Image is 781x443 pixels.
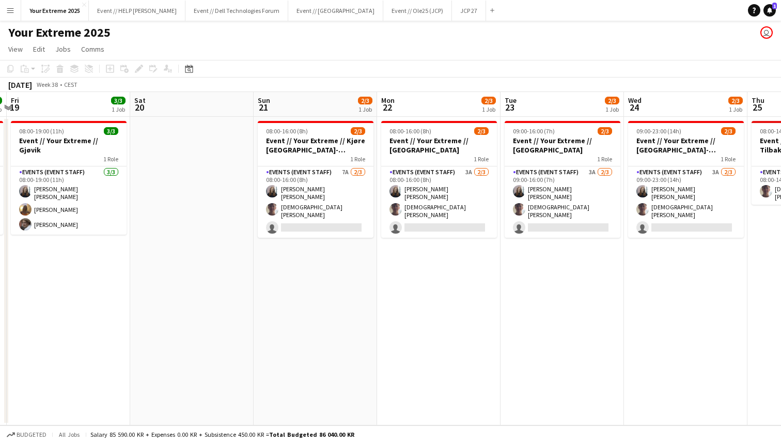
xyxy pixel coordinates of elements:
button: Event // HELP [PERSON_NAME] [89,1,185,21]
app-job-card: 09:00-23:00 (14h)2/3Event // Your Extreme // [GEOGRAPHIC_DATA]-[GEOGRAPHIC_DATA]1 RoleEvents (Eve... [628,121,744,238]
app-card-role: Events (Event Staff)3/308:00-19:00 (11h)[PERSON_NAME] [PERSON_NAME][PERSON_NAME][PERSON_NAME] [11,166,127,235]
span: 2/3 [351,127,365,135]
span: 2/3 [358,97,372,104]
button: Event // Ole25 (JCP) [383,1,452,21]
span: 1 Role [721,155,736,163]
span: 1 Role [103,155,118,163]
a: View [4,42,27,56]
button: Event // Dell Technologies Forum [185,1,288,21]
div: 1 Job [482,105,495,113]
span: Mon [381,96,395,105]
span: Thu [752,96,764,105]
span: Jobs [55,44,71,54]
h3: Event // Your Extreme // [GEOGRAPHIC_DATA]-[GEOGRAPHIC_DATA] [628,136,744,155]
button: Your Extreme 2025 [21,1,89,21]
span: 1 Role [597,155,612,163]
button: JCP 27 [452,1,486,21]
span: 25 [750,101,764,113]
span: 08:00-16:00 (8h) [389,127,431,135]
div: [DATE] [8,80,32,90]
button: Budgeted [5,429,48,440]
span: All jobs [57,431,82,438]
a: Edit [29,42,49,56]
span: 21 [256,101,270,113]
h3: Event // Your Extreme // Gjøvik [11,136,127,155]
app-job-card: 09:00-16:00 (7h)2/3Event // Your Extreme // [GEOGRAPHIC_DATA]1 RoleEvents (Event Staff)3A2/309:00... [505,121,620,238]
button: Event // [GEOGRAPHIC_DATA] [288,1,383,21]
span: 3/3 [104,127,118,135]
span: 09:00-16:00 (7h) [513,127,555,135]
span: View [8,44,23,54]
span: 2/3 [721,127,736,135]
span: 3/3 [111,97,126,104]
app-card-role: Events (Event Staff)3A2/308:00-16:00 (8h)[PERSON_NAME] [PERSON_NAME][DEMOGRAPHIC_DATA][PERSON_NAME] [381,166,497,238]
span: 2/3 [474,127,489,135]
app-card-role: Events (Event Staff)3A2/309:00-16:00 (7h)[PERSON_NAME] [PERSON_NAME][DEMOGRAPHIC_DATA][PERSON_NAME] [505,166,620,238]
span: Sun [258,96,270,105]
span: 24 [627,101,642,113]
app-card-role: Events (Event Staff)7A2/308:00-16:00 (8h)[PERSON_NAME] [PERSON_NAME][DEMOGRAPHIC_DATA][PERSON_NAME] [258,166,373,238]
div: 1 Job [605,105,619,113]
span: Wed [628,96,642,105]
span: 23 [503,101,517,113]
a: Jobs [51,42,75,56]
div: 1 Job [358,105,372,113]
h3: Event // Your Extreme // Kjøre [GEOGRAPHIC_DATA]-[GEOGRAPHIC_DATA] [258,136,373,155]
app-user-avatar: Lars Songe [760,26,773,39]
span: 2/3 [598,127,612,135]
app-card-role: Events (Event Staff)3A2/309:00-23:00 (14h)[PERSON_NAME] [PERSON_NAME][DEMOGRAPHIC_DATA][PERSON_NAME] [628,166,744,238]
span: Total Budgeted 86 040.00 KR [269,431,354,438]
span: Sat [134,96,146,105]
div: CEST [64,81,77,88]
span: Comms [81,44,104,54]
span: 20 [133,101,146,113]
span: 09:00-23:00 (14h) [636,127,681,135]
h3: Event // Your Extreme // [GEOGRAPHIC_DATA] [381,136,497,155]
span: 1 Role [474,155,489,163]
span: 1 [772,3,777,9]
a: Comms [77,42,108,56]
a: 1 [763,4,776,17]
span: Budgeted [17,431,46,438]
div: 1 Job [112,105,125,113]
app-job-card: 08:00-19:00 (11h)3/3Event // Your Extreme // Gjøvik1 RoleEvents (Event Staff)3/308:00-19:00 (11h)... [11,121,127,235]
div: Salary 85 590.00 KR + Expenses 0.00 KR + Subsistence 450.00 KR = [90,431,354,438]
span: 2/3 [728,97,743,104]
span: 2/3 [481,97,496,104]
span: 08:00-16:00 (8h) [266,127,308,135]
span: 19 [9,101,19,113]
span: 22 [380,101,395,113]
h1: Your Extreme 2025 [8,25,111,40]
app-job-card: 08:00-16:00 (8h)2/3Event // Your Extreme // Kjøre [GEOGRAPHIC_DATA]-[GEOGRAPHIC_DATA]1 RoleEvents... [258,121,373,238]
span: 08:00-19:00 (11h) [19,127,64,135]
span: 2/3 [605,97,619,104]
span: Tue [505,96,517,105]
div: 1 Job [729,105,742,113]
span: Fri [11,96,19,105]
span: 1 Role [350,155,365,163]
span: Edit [33,44,45,54]
app-job-card: 08:00-16:00 (8h)2/3Event // Your Extreme // [GEOGRAPHIC_DATA]1 RoleEvents (Event Staff)3A2/308:00... [381,121,497,238]
span: Week 38 [34,81,60,88]
h3: Event // Your Extreme // [GEOGRAPHIC_DATA] [505,136,620,155]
